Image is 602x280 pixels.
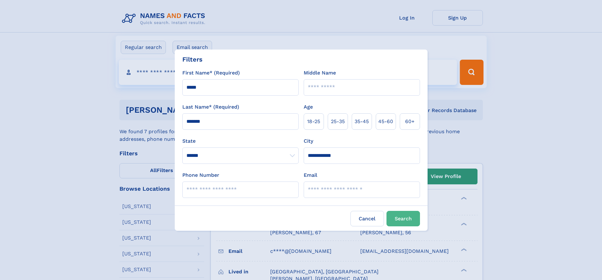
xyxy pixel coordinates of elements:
[182,171,219,179] label: Phone Number
[378,118,393,125] span: 45‑60
[355,118,369,125] span: 35‑45
[182,55,203,64] div: Filters
[304,137,313,145] label: City
[307,118,320,125] span: 18‑25
[405,118,415,125] span: 60+
[331,118,345,125] span: 25‑35
[350,211,384,226] label: Cancel
[386,211,420,226] button: Search
[304,171,317,179] label: Email
[304,69,336,77] label: Middle Name
[182,103,239,111] label: Last Name* (Required)
[304,103,313,111] label: Age
[182,69,240,77] label: First Name* (Required)
[182,137,299,145] label: State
